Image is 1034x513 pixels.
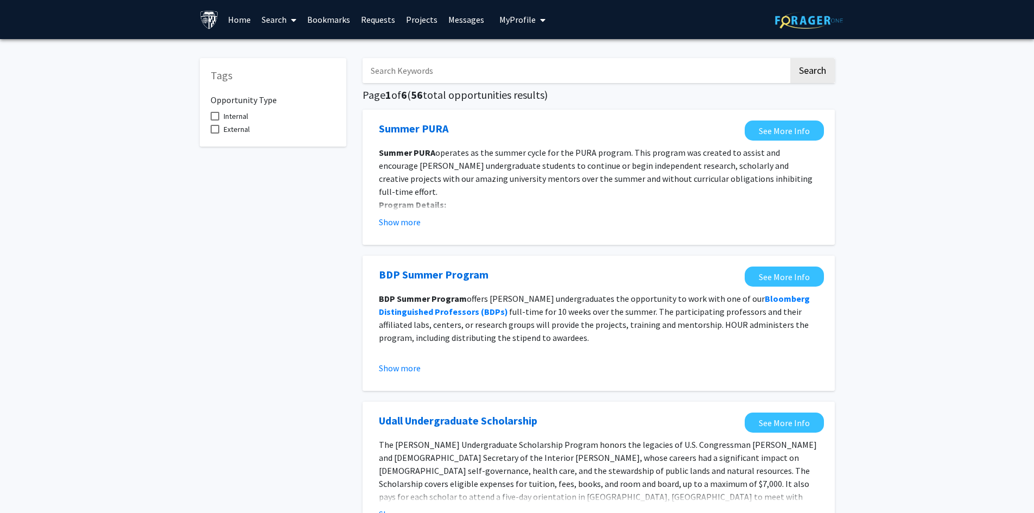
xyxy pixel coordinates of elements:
a: Opens in a new tab [745,413,824,433]
span: Internal [224,110,248,123]
a: Projects [401,1,443,39]
span: 56 [411,88,423,102]
input: Search Keywords [363,58,789,83]
img: Johns Hopkins University Logo [200,10,219,29]
a: Search [256,1,302,39]
a: Opens in a new tab [745,267,824,287]
h5: Page of ( total opportunities results) [363,88,835,102]
a: Bookmarks [302,1,356,39]
img: ForagerOne Logo [775,12,843,29]
h6: Opportunity Type [211,86,335,105]
span: operates as the summer cycle for the PURA program. This program was created to assist and encoura... [379,147,813,197]
a: Requests [356,1,401,39]
span: External [224,123,250,136]
a: Home [223,1,256,39]
button: Show more [379,216,421,229]
a: Opens in a new tab [379,121,448,137]
a: Opens in a new tab [379,267,489,283]
strong: Summer PURA [379,147,435,158]
a: Opens in a new tab [745,121,824,141]
p: offers [PERSON_NAME] undergraduates the opportunity to work with one of our full-time for 10 week... [379,292,819,344]
a: Messages [443,1,490,39]
h5: Tags [211,69,335,82]
span: 1 [385,88,391,102]
button: Search [790,58,835,83]
span: 6 [401,88,407,102]
a: Opens in a new tab [379,413,537,429]
strong: BDP Summer Program [379,293,467,304]
button: Show more [379,362,421,375]
strong: Program Details: [379,199,446,210]
span: My Profile [499,14,536,25]
iframe: Chat [988,464,1026,505]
